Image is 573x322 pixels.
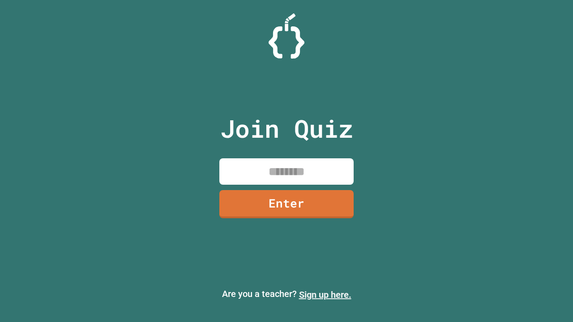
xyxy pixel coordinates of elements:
img: Logo.svg [269,13,304,59]
iframe: chat widget [535,286,564,313]
p: Join Quiz [220,110,353,147]
a: Sign up here. [299,289,351,300]
iframe: chat widget [499,247,564,285]
a: Enter [219,190,354,218]
p: Are you a teacher? [7,287,566,301]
